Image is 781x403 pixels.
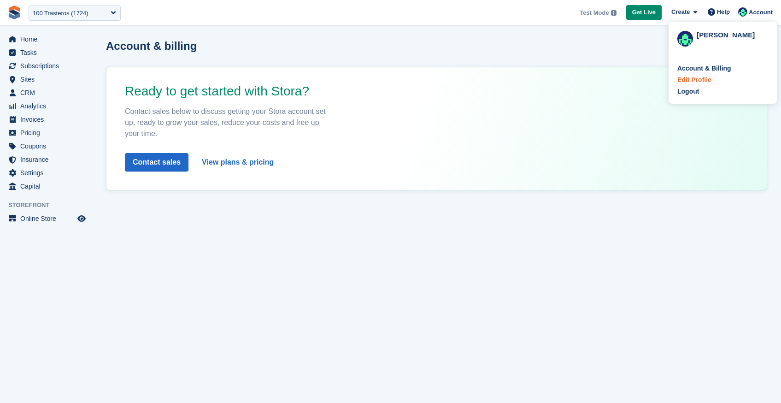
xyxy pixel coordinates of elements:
span: Coupons [20,140,76,153]
h1: Account & billing [106,40,197,52]
span: Settings [20,166,76,179]
span: Storefront [8,201,92,210]
a: menu [5,212,87,225]
a: Edit Profile [677,75,768,85]
p: Ready to get started with Stora? [125,83,420,99]
a: menu [5,140,87,153]
span: CRM [20,86,76,99]
div: Edit Profile [677,75,711,85]
button: Contact sales [125,153,188,172]
a: Account & Billing [677,64,768,73]
span: Capital [20,180,76,193]
a: View plans & pricing [202,157,274,168]
span: Pricing [20,126,76,139]
span: Get Live [632,8,656,17]
img: icon-info-grey-7440780725fd019a000dd9b08b2336e03edf1995a4989e88bcd33f0948082b44.svg [611,10,617,16]
span: Test Mode [580,8,609,18]
span: Account [749,8,773,17]
a: menu [5,46,87,59]
a: Logout [677,87,768,96]
a: menu [5,180,87,193]
div: Logout [677,87,699,96]
span: Create [671,7,690,17]
img: stora-icon-8386f47178a22dfd0bd8f6a31ec36ba5ce8667c1dd55bd0f319d3a0aa187defe.svg [7,6,21,19]
a: Preview store [76,213,87,224]
span: Online Store [20,212,76,225]
span: Sites [20,73,76,86]
a: menu [5,73,87,86]
a: menu [5,153,87,166]
span: Insurance [20,153,76,166]
a: Get Live [626,5,662,20]
a: menu [5,113,87,126]
div: 100 Trasteros (1724) [33,9,88,18]
a: menu [5,166,87,179]
span: Home [20,33,76,46]
a: menu [5,126,87,139]
img: Jenna Wimshurst [677,31,693,47]
span: Invoices [20,113,76,126]
div: [PERSON_NAME] [697,30,768,38]
a: menu [5,86,87,99]
span: Tasks [20,46,76,59]
div: Account & Billing [677,64,731,73]
span: Subscriptions [20,59,76,72]
span: Help [717,7,730,17]
a: menu [5,100,87,113]
p: Contact sales below to discuss getting your Stora account set up, ready to grow your sales, reduc... [125,106,328,139]
img: Jenna Wimshurst [738,7,747,17]
a: menu [5,59,87,72]
span: Analytics [20,100,76,113]
a: menu [5,33,87,46]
